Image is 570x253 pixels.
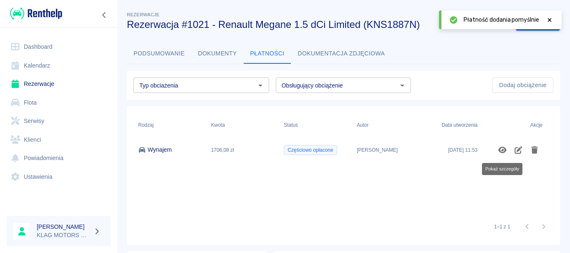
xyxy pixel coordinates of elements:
[127,12,159,17] span: Rezerwacje
[426,113,482,137] div: Data utworzenia
[482,163,522,175] div: Pokaż szczegóły
[464,15,539,24] span: Płatność dodania pomyślnie
[7,7,62,20] a: Renthelp logo
[127,19,509,30] h3: Rezerwacja #1021 - Renault Megane 1.5 dCi Limited (KNS1887N)
[7,75,111,93] a: Rezerwacje
[192,44,244,64] button: Dokumenty
[492,78,553,93] button: Dodaj obciążenie
[284,113,298,137] div: Status
[148,145,172,154] p: Wynajem
[482,113,547,137] div: Akcje
[441,113,477,137] div: Data utworzenia
[255,80,266,91] button: Otwórz
[127,44,192,64] button: Podsumowanie
[7,56,111,75] a: Kalendarz
[7,149,111,168] a: Powiadomienia
[10,7,62,20] img: Renthelp logo
[207,137,280,163] div: 1706,08 zł
[291,44,392,64] button: Dokumentacja zdjęciowa
[207,113,280,137] div: Kwota
[494,223,510,230] p: 1–1 z 1
[527,143,543,157] button: Usuń obciążenie
[7,168,111,186] a: Ustawienia
[7,38,111,56] a: Dashboard
[448,146,478,154] div: 2 lip 2025, 11:53
[396,80,408,91] button: Otwórz
[494,143,511,157] button: Pokaż szczegóły
[138,113,154,137] div: Rodzaj
[134,113,207,137] div: Rodzaj
[430,119,441,131] button: Sort
[530,113,542,137] div: Akcje
[37,223,90,231] h6: [PERSON_NAME]
[280,113,353,137] div: Status
[284,146,336,154] span: Częściowo opłacone
[37,231,90,240] p: KLAG MOTORS Rent a Car
[510,143,527,157] button: Edytuj obciążenie
[357,113,368,137] div: Autor
[7,112,111,130] a: Serwisy
[7,130,111,149] a: Klienci
[98,10,111,20] button: Zwiń nawigację
[211,113,225,137] div: Kwota
[353,137,426,163] div: [PERSON_NAME]
[7,93,111,112] a: Flota
[353,113,426,137] div: Autor
[244,44,291,64] button: Płatności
